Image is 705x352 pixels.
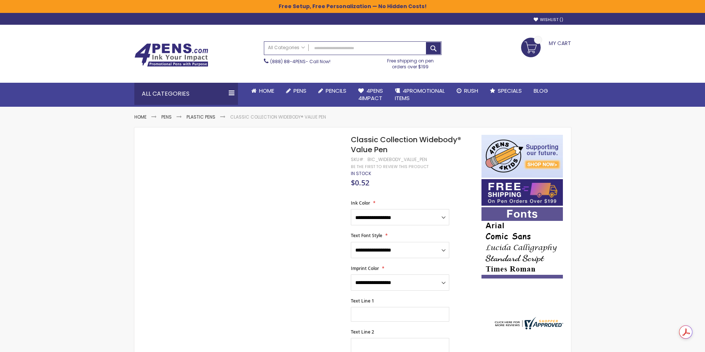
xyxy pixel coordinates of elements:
span: Text Line 1 [351,298,374,304]
span: 4Pens 4impact [358,87,383,102]
span: All Categories [268,45,305,51]
a: Blog [528,83,554,99]
a: Specials [484,83,528,99]
a: Plastic Pens [187,114,215,120]
a: Pens [161,114,172,120]
span: Pens [293,87,306,95]
span: Pencils [326,87,346,95]
a: Rush [451,83,484,99]
a: Home [245,83,280,99]
div: Availability [351,171,371,177]
span: - Call Now! [270,58,330,65]
li: Classic Collection Widebody® Value Pen [230,114,326,120]
a: All Categories [264,42,309,54]
span: Rush [464,87,478,95]
a: 4pens.com certificate URL [493,325,563,331]
span: Text Line 2 [351,329,374,335]
div: bic_widebody_value_pen [367,157,427,163]
a: Pens [280,83,312,99]
span: Specials [498,87,522,95]
a: 4Pens4impact [352,83,389,107]
span: 4PROMOTIONAL ITEMS [395,87,445,102]
a: Wishlist [534,17,563,23]
a: (888) 88-4PENS [270,58,306,65]
strong: SKU [351,156,365,163]
span: Classic Collection Widebody® Value Pen [351,134,461,155]
a: Pencils [312,83,352,99]
span: In stock [351,170,371,177]
div: Free shipping on pen orders over $199 [379,55,442,70]
span: Blog [534,87,548,95]
img: 4Pens Custom Pens and Promotional Products [134,43,208,67]
a: Be the first to review this product [351,164,429,170]
img: font-personalization-examples [481,207,563,278]
a: Home [134,114,147,120]
img: Free shipping on orders over $199 [481,179,563,206]
span: $0.52 [351,178,369,188]
span: Home [259,87,274,95]
span: Text Font Style [351,232,382,239]
a: 4PROMOTIONALITEMS [389,83,451,107]
span: Ink Color [351,200,370,206]
div: All Categories [134,83,238,105]
img: 4pens 4 kids [481,135,563,178]
span: Imprint Color [351,265,379,271]
img: 4pens.com widget logo [493,317,563,329]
